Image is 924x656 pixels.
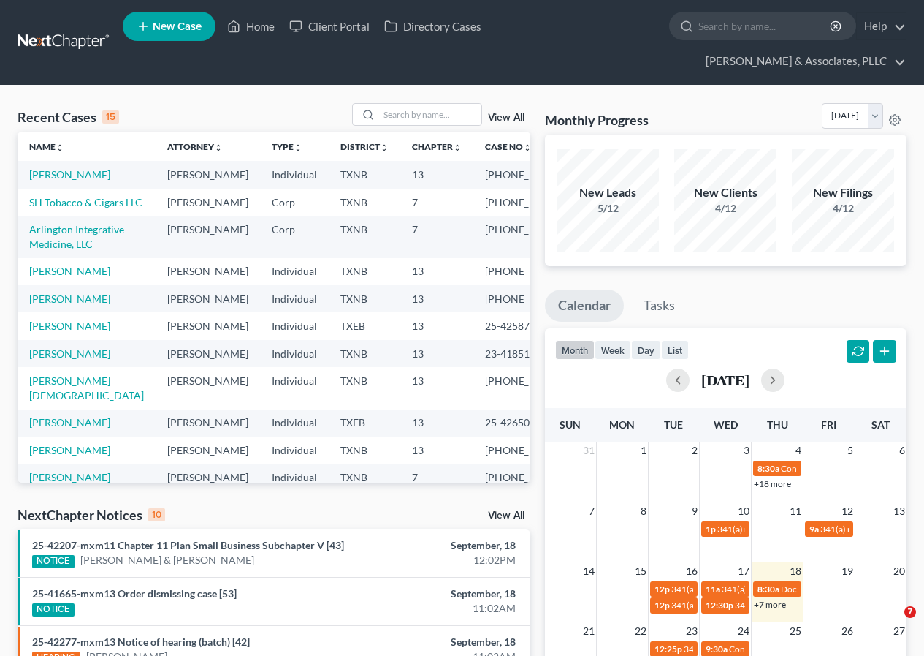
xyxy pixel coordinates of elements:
[329,258,400,285] td: TXNB
[364,587,515,601] div: September, 18
[80,553,254,568] a: [PERSON_NAME] & [PERSON_NAME]
[904,606,916,618] span: 7
[29,293,110,305] a: [PERSON_NAME]
[156,437,260,464] td: [PERSON_NAME]
[485,141,532,152] a: Case Nounfold_more
[788,562,803,580] span: 18
[820,524,891,535] span: 341(a) meeting for
[380,143,389,152] i: unfold_more
[874,606,909,641] iframe: Intercom live chat
[735,600,876,611] span: 341(a) meeting for [PERSON_NAME]
[156,216,260,257] td: [PERSON_NAME]
[674,184,776,201] div: New Clients
[722,584,863,595] span: 341(a) meeting for [PERSON_NAME]
[377,13,489,39] a: Directory Cases
[156,258,260,285] td: [PERSON_NAME]
[329,340,400,367] td: TXNB
[156,161,260,188] td: [PERSON_NAME]
[29,471,110,483] a: [PERSON_NAME]
[473,312,587,339] td: 25-42587
[329,216,400,257] td: TXNB
[701,372,749,388] h2: [DATE]
[364,601,515,616] div: 11:02AM
[29,141,64,152] a: Nameunfold_more
[400,410,473,437] td: 13
[473,189,587,216] td: [PHONE_NUMBER]
[156,285,260,312] td: [PERSON_NAME]
[260,410,329,437] td: Individual
[840,562,855,580] span: 19
[857,13,906,39] a: Help
[29,196,142,208] a: SH Tobacco & Cigars LLC
[473,216,587,257] td: [PHONE_NUMBER]
[400,312,473,339] td: 13
[102,110,119,124] div: 15
[898,442,906,459] span: 6
[736,622,751,640] span: 24
[581,562,596,580] span: 14
[690,502,699,520] span: 9
[156,312,260,339] td: [PERSON_NAME]
[671,600,812,611] span: 341(a) meeting for [PERSON_NAME]
[684,644,825,655] span: 341(a) meeting for [PERSON_NAME]
[29,168,110,181] a: [PERSON_NAME]
[754,478,791,489] a: +18 more
[340,141,389,152] a: Districtunfold_more
[260,464,329,491] td: Individual
[260,340,329,367] td: Individual
[674,201,776,216] div: 4/12
[364,538,515,553] div: September, 18
[400,161,473,188] td: 13
[523,143,532,152] i: unfold_more
[400,367,473,409] td: 13
[840,622,855,640] span: 26
[560,418,581,431] span: Sun
[29,444,110,456] a: [PERSON_NAME]
[473,285,587,312] td: [PHONE_NUMBER]
[555,340,595,360] button: month
[400,216,473,257] td: 7
[156,464,260,491] td: [PERSON_NAME]
[717,524,858,535] span: 341(a) meeting for [PERSON_NAME]
[272,141,302,152] a: Typeunfold_more
[788,622,803,640] span: 25
[706,600,733,611] span: 12:30p
[742,442,751,459] span: 3
[794,442,803,459] span: 4
[581,622,596,640] span: 21
[260,367,329,409] td: Individual
[329,161,400,188] td: TXNB
[329,437,400,464] td: TXNB
[690,442,699,459] span: 2
[706,524,716,535] span: 1p
[473,340,587,367] td: 23-41851-DISM
[29,223,124,250] a: Arlington Integrative Medicine, LLC
[56,143,64,152] i: unfold_more
[260,189,329,216] td: Corp
[714,418,738,431] span: Wed
[788,502,803,520] span: 11
[639,442,648,459] span: 1
[329,464,400,491] td: TXNB
[630,290,688,322] a: Tasks
[29,265,110,277] a: [PERSON_NAME]
[654,600,670,611] span: 12p
[633,562,648,580] span: 15
[329,410,400,437] td: TXEB
[821,418,836,431] span: Fri
[379,104,481,125] input: Search by name...
[29,416,110,429] a: [PERSON_NAME]
[153,21,202,32] span: New Case
[871,418,890,431] span: Sat
[587,502,596,520] span: 7
[557,201,659,216] div: 5/12
[698,12,832,39] input: Search by name...
[473,437,587,464] td: [PHONE_NUMBER]
[156,189,260,216] td: [PERSON_NAME]
[473,161,587,188] td: [PHONE_NUMBER]
[29,320,110,332] a: [PERSON_NAME]
[846,442,855,459] span: 5
[671,584,812,595] span: 341(a) meeting for [PERSON_NAME]
[654,644,682,655] span: 12:25p
[400,285,473,312] td: 13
